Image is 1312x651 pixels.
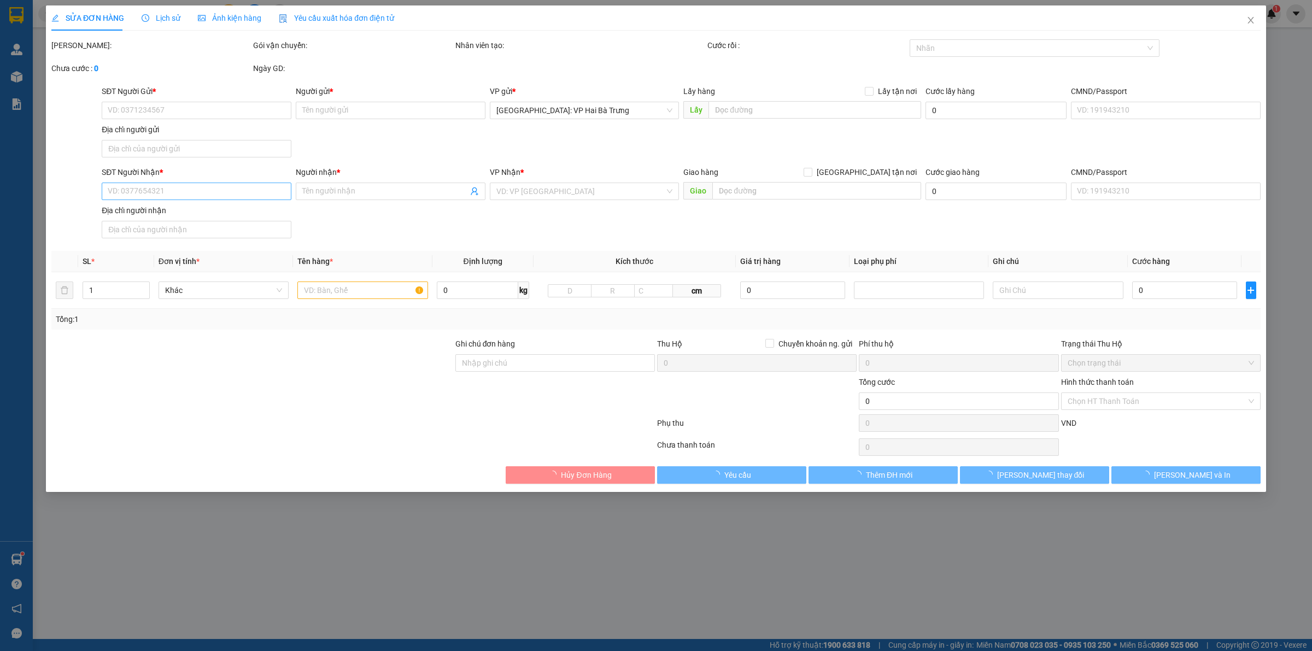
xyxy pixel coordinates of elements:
[4,75,68,85] span: 13:42:32 [DATE]
[740,257,781,266] span: Giá trị hàng
[866,469,912,481] span: Thêm ĐH mới
[142,14,180,22] span: Lịch sử
[159,257,200,266] span: Đơn vị tính
[51,14,59,22] span: edit
[86,24,218,43] span: CÔNG TY TNHH CHUYỂN PHÁT NHANH BẢO AN
[634,284,673,297] input: C
[809,466,958,484] button: Thêm ĐH mới
[683,101,708,119] span: Lấy
[926,168,980,177] label: Cước giao hàng
[1061,419,1076,427] span: VND
[1246,16,1255,25] span: close
[1061,338,1261,350] div: Trạng thái Thu Hộ
[997,469,1085,481] span: [PERSON_NAME] thay đổi
[102,166,291,178] div: SĐT Người Nhận
[561,469,611,481] span: Hủy Đơn Hàng
[490,168,520,177] span: VP Nhận
[616,257,653,266] span: Kích thước
[142,14,149,22] span: clock-circle
[56,281,73,299] button: delete
[657,339,682,348] span: Thu Hộ
[657,466,806,484] button: Yêu cầu
[1071,166,1261,178] div: CMND/Passport
[296,166,485,178] div: Người nhận
[988,251,1127,272] th: Ghi chú
[253,62,453,74] div: Ngày GD:
[1246,286,1256,295] span: plus
[683,168,718,177] span: Giao hàng
[51,39,251,51] div: [PERSON_NAME]:
[30,24,58,33] strong: CSKH:
[51,62,251,74] div: Chưa cước :
[1235,5,1266,36] button: Close
[470,187,479,196] span: user-add
[297,257,333,266] span: Tên hàng
[859,378,895,386] span: Tổng cước
[850,251,988,272] th: Loại phụ phí
[1154,469,1231,481] span: [PERSON_NAME] và In
[926,87,975,96] label: Cước lấy hàng
[549,471,561,478] span: loading
[1142,471,1154,478] span: loading
[874,85,921,97] span: Lấy tận nơi
[464,257,502,266] span: Định lượng
[518,281,529,299] span: kg
[854,471,866,478] span: loading
[724,469,751,481] span: Yêu cầu
[455,39,706,51] div: Nhân viên tạo:
[673,284,721,297] span: cm
[279,14,288,23] img: icon
[455,354,655,372] input: Ghi chú đơn hàng
[4,24,83,43] span: [PHONE_NUMBER]
[926,102,1067,119] input: Cước lấy hàng
[707,39,907,51] div: Cước rồi :
[102,140,291,157] input: Địa chỉ của người gửi
[1132,257,1170,266] span: Cước hàng
[490,85,680,97] div: VP gửi
[591,284,635,297] input: R
[812,166,921,178] span: [GEOGRAPHIC_DATA] tận nơi
[4,58,167,73] span: Mã đơn: VHBT1408250011
[102,221,291,238] input: Địa chỉ của người nhận
[297,281,427,299] input: VD: Bàn, Ghế
[1111,466,1261,484] button: [PERSON_NAME] và In
[985,471,997,478] span: loading
[1061,378,1134,386] label: Hình thức thanh toán
[102,124,291,136] div: Địa chỉ người gửi
[859,338,1058,354] div: Phí thu hộ
[198,14,261,22] span: Ảnh kiện hàng
[56,313,506,325] div: Tổng: 1
[548,284,591,297] input: D
[1246,281,1256,299] button: plus
[708,101,921,119] input: Dọc đường
[83,257,91,266] span: SL
[712,182,921,200] input: Dọc đường
[774,338,857,350] span: Chuyển khoản ng. gửi
[506,466,655,484] button: Hủy Đơn Hàng
[94,64,98,73] b: 0
[1068,355,1254,371] span: Chọn trạng thái
[656,439,858,458] div: Chưa thanh toán
[683,87,715,96] span: Lấy hàng
[1071,85,1261,97] div: CMND/Passport
[683,182,712,200] span: Giao
[926,183,1067,200] input: Cước giao hàng
[496,102,673,119] span: Hà Nội: VP Hai Bà Trưng
[455,339,516,348] label: Ghi chú đơn hàng
[253,39,453,51] div: Gói vận chuyển:
[77,5,221,20] strong: PHIẾU DÁN LÊN HÀNG
[656,417,858,436] div: Phụ thu
[165,282,282,298] span: Khác
[102,204,291,216] div: Địa chỉ người nhận
[198,14,206,22] span: picture
[296,85,485,97] div: Người gửi
[993,281,1123,299] input: Ghi Chú
[279,14,394,22] span: Yêu cầu xuất hóa đơn điện tử
[960,466,1109,484] button: [PERSON_NAME] thay đổi
[51,14,124,22] span: SỬA ĐƠN HÀNG
[102,85,291,97] div: SĐT Người Gửi
[712,471,724,478] span: loading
